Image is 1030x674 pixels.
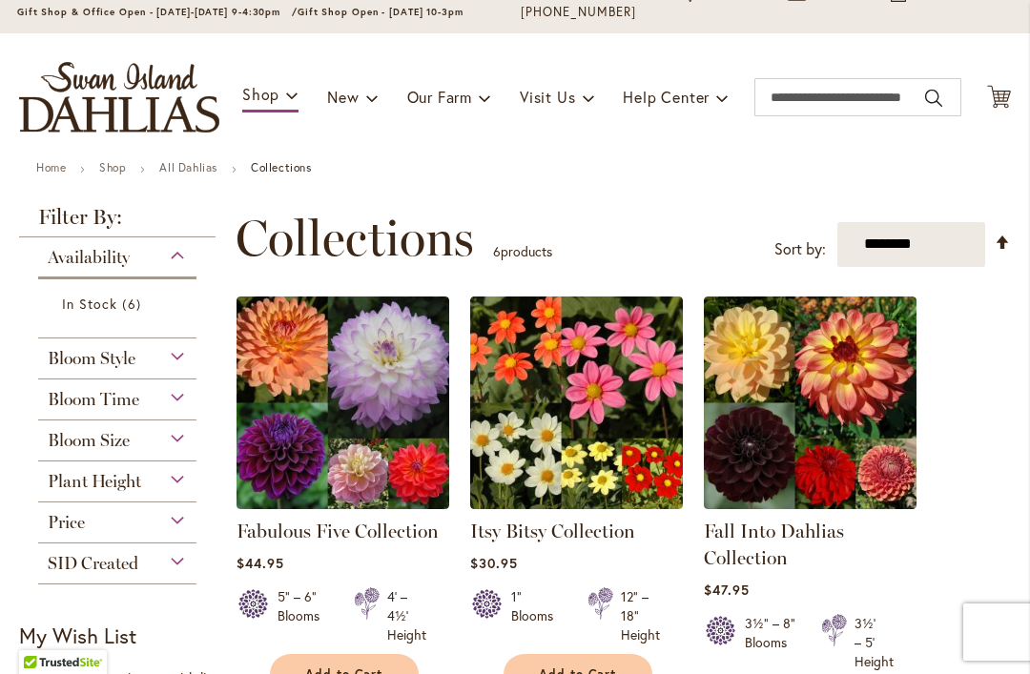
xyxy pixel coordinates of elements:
div: 5" – 6" Blooms [278,587,331,644]
img: Fall Into Dahlias Collection [704,296,917,509]
a: Fabulous Five Collection [237,495,449,513]
a: Home [36,160,66,174]
iframe: Launch Accessibility Center [14,606,68,660]
p: products [493,236,552,267]
span: Our Farm [407,87,472,107]
a: [PHONE_NUMBER] [521,3,636,22]
span: Help Center [623,87,710,107]
div: 3½' – 5' Height [855,614,894,671]
img: Fabulous Five Collection [237,296,449,509]
span: Gift Shop & Office Open - [DATE]-[DATE] 9-4:30pm / [17,6,298,18]
span: Availability [48,247,130,268]
a: Fabulous Five Collection [237,520,439,542]
div: 3½" – 8" Blooms [745,614,798,671]
span: Bloom Style [48,348,135,369]
a: All Dahlias [159,160,217,174]
div: 4' – 4½' Height [387,587,426,644]
span: Bloom Size [48,430,130,451]
span: 6 [493,242,501,260]
span: Visit Us [520,87,575,107]
strong: Collections [251,160,312,174]
span: Gift Shop Open - [DATE] 10-3pm [298,6,463,18]
span: $30.95 [470,554,518,572]
strong: Filter By: [19,207,216,237]
a: store logo [19,62,219,133]
span: Shop [242,84,279,104]
span: 6 [122,294,145,314]
span: Bloom Time [48,389,139,410]
span: Collections [236,210,474,267]
span: $47.95 [704,581,750,599]
a: Itsy Bitsy Collection [470,520,635,542]
label: Sort by: [774,232,826,267]
a: In Stock 6 [62,294,177,314]
span: Plant Height [48,471,141,492]
span: SID Created [48,553,138,574]
a: Fall Into Dahlias Collection [704,520,844,569]
span: In Stock [62,295,117,313]
div: 12" – 18" Height [621,587,660,644]
a: Fall Into Dahlias Collection [704,495,917,513]
a: Shop [99,160,126,174]
strong: My Wish List [19,622,136,649]
span: Price [48,512,85,533]
a: Itsy Bitsy Collection [470,495,683,513]
span: $44.95 [237,554,284,572]
span: New [327,87,359,107]
img: Itsy Bitsy Collection [470,296,683,509]
div: 1" Blooms [511,587,565,644]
